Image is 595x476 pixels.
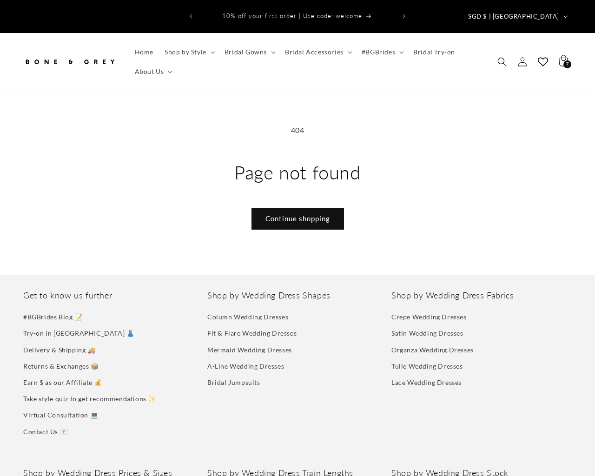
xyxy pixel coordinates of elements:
[129,62,177,81] summary: About Us
[135,48,153,56] span: Home
[219,42,279,62] summary: Bridal Gowns
[23,407,98,423] a: Virtual Consultation 💻
[391,311,467,325] a: Crepe Wedding Dresses
[135,67,164,76] span: About Us
[23,311,83,325] a: #BGBrides Blog 📝
[23,423,68,440] a: Contact Us 📧
[356,42,408,62] summary: #BGBrides
[159,42,219,62] summary: Shop by Style
[222,12,362,20] span: 10% off your first order | Use code: welcome
[391,325,463,341] a: Satin Wedding Dresses
[23,124,572,137] p: 404
[391,358,463,374] a: Tulle Wedding Dresses
[463,7,572,25] button: SGD $ | [GEOGRAPHIC_DATA]
[20,48,120,75] a: Bone and Grey Bridal
[207,325,297,341] a: Fit & Flare Wedding Dresses
[413,48,455,56] span: Bridal Try-on
[129,42,159,62] a: Home
[23,374,102,390] a: Earn $ as our Affiliate 💰
[391,290,572,301] h2: Shop by Wedding Dress Fabrics
[362,48,395,56] span: #BGBrides
[207,290,388,301] h2: Shop by Wedding Dress Shapes
[23,342,96,358] a: Delivery & Shipping 🚚
[251,208,344,230] a: Continue shopping
[181,7,201,25] button: Previous announcement
[279,42,356,62] summary: Bridal Accessories
[468,12,559,21] span: SGD $ | [GEOGRAPHIC_DATA]
[207,358,284,374] a: A-Line Wedding Dresses
[23,290,204,301] h2: Get to know us further
[225,48,267,56] span: Bridal Gowns
[23,325,134,341] a: Try-on in [GEOGRAPHIC_DATA] 👗
[566,60,569,68] span: 7
[492,52,512,72] summary: Search
[207,374,260,390] a: Bridal Jumpsuits
[207,342,292,358] a: Mermaid Wedding Dresses
[285,48,344,56] span: Bridal Accessories
[391,374,462,390] a: Lace Wedding Dresses
[394,7,414,25] button: Next announcement
[23,160,572,185] h1: Page not found
[391,342,474,358] a: Organza Wedding Dresses
[23,52,116,72] img: Bone and Grey Bridal
[408,42,461,62] a: Bridal Try-on
[165,48,206,56] span: Shop by Style
[23,390,156,407] a: Take style quiz to get recommendations ✨
[207,311,288,325] a: Column Wedding Dresses
[23,358,99,374] a: Returns & Exchanges 📦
